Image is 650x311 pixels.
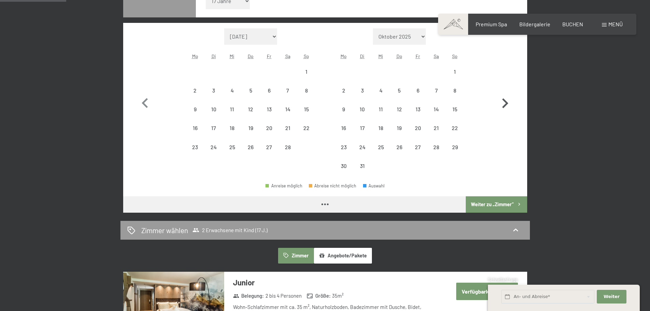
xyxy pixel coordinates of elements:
[260,138,278,156] div: Anreise nicht möglich
[408,119,427,137] div: Fri Mar 20 2026
[242,81,260,100] div: Anreise nicht möglich
[186,119,204,137] div: Mon Feb 16 2026
[223,81,241,100] div: Wed Feb 04 2026
[390,138,408,156] div: Anreise nicht möglich
[260,138,278,156] div: Fri Feb 27 2026
[212,53,216,59] abbr: Dienstag
[242,119,260,137] div: Thu Feb 19 2026
[354,144,371,161] div: 24
[223,119,241,137] div: Wed Feb 18 2026
[298,69,315,86] div: 1
[261,107,278,124] div: 13
[427,138,446,156] div: Sat Mar 28 2026
[278,100,297,118] div: Sat Feb 14 2026
[279,125,296,142] div: 21
[205,125,222,142] div: 17
[278,138,297,156] div: Sat Feb 28 2026
[390,81,408,100] div: Thu Mar 05 2026
[446,62,464,81] div: Sun Mar 01 2026
[597,290,626,304] button: Weiter
[223,138,241,156] div: Anreise nicht möglich
[334,100,353,118] div: Anreise nicht möglich
[260,119,278,137] div: Anreise nicht möglich
[309,184,357,188] div: Abreise nicht möglich
[353,100,372,118] div: Tue Mar 10 2026
[297,119,315,137] div: Sun Feb 22 2026
[427,100,446,118] div: Sat Mar 14 2026
[242,88,259,105] div: 5
[334,157,353,175] div: Anreise nicht möglich
[297,119,315,137] div: Anreise nicht möglich
[314,248,372,264] button: Angebote/Pakete
[297,100,315,118] div: Sun Feb 15 2026
[428,88,445,105] div: 7
[261,125,278,142] div: 20
[353,119,372,137] div: Tue Mar 17 2026
[261,144,278,161] div: 27
[297,81,315,100] div: Sun Feb 08 2026
[390,100,408,118] div: Anreise nicht möglich
[242,138,260,156] div: Thu Feb 26 2026
[187,88,204,105] div: 2
[390,100,408,118] div: Thu Mar 12 2026
[390,81,408,100] div: Anreise nicht möglich
[408,138,427,156] div: Anreise nicht möglich
[427,138,446,156] div: Anreise nicht möglich
[372,138,390,156] div: Anreise nicht möglich
[233,292,264,299] strong: Belegung :
[360,53,364,59] abbr: Dienstag
[476,21,507,27] span: Premium Spa
[278,119,297,137] div: Sat Feb 21 2026
[446,62,464,81] div: Anreise nicht möglich
[186,100,204,118] div: Mon Feb 09 2026
[223,138,241,156] div: Wed Feb 25 2026
[378,53,383,59] abbr: Mittwoch
[205,107,222,124] div: 10
[279,144,296,161] div: 28
[297,81,315,100] div: Anreise nicht möglich
[452,53,458,59] abbr: Sonntag
[223,88,241,105] div: 4
[335,107,352,124] div: 9
[428,144,445,161] div: 28
[205,88,222,105] div: 3
[408,81,427,100] div: Anreise nicht möglich
[353,138,372,156] div: Tue Mar 24 2026
[456,283,518,300] button: Verfügbarkeit prüfen
[135,28,155,175] button: Vorheriger Monat
[223,144,241,161] div: 25
[446,144,463,161] div: 29
[223,81,241,100] div: Anreise nicht möglich
[242,107,259,124] div: 12
[396,53,402,59] abbr: Donnerstag
[186,119,204,137] div: Anreise nicht möglich
[562,21,583,27] span: BUCHEN
[204,81,223,100] div: Anreise nicht möglich
[390,138,408,156] div: Thu Mar 26 2026
[353,157,372,175] div: Tue Mar 31 2026
[434,53,439,59] abbr: Samstag
[372,88,389,105] div: 4
[304,53,309,59] abbr: Sonntag
[488,277,518,282] span: Schnellanfrage
[446,107,463,124] div: 15
[446,138,464,156] div: Anreise nicht möglich
[334,100,353,118] div: Mon Mar 09 2026
[242,100,260,118] div: Anreise nicht möglich
[223,107,241,124] div: 11
[519,21,550,27] span: Bildergalerie
[409,144,426,161] div: 27
[278,138,297,156] div: Anreise nicht möglich
[372,81,390,100] div: Anreise nicht möglich
[242,138,260,156] div: Anreise nicht möglich
[248,53,254,59] abbr: Donnerstag
[334,138,353,156] div: Mon Mar 23 2026
[192,53,198,59] abbr: Montag
[204,100,223,118] div: Tue Feb 10 2026
[334,119,353,137] div: Anreise nicht möglich
[298,125,315,142] div: 22
[363,184,385,188] div: Auswahl
[279,107,296,124] div: 14
[372,100,390,118] div: Wed Mar 11 2026
[446,81,464,100] div: Sun Mar 08 2026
